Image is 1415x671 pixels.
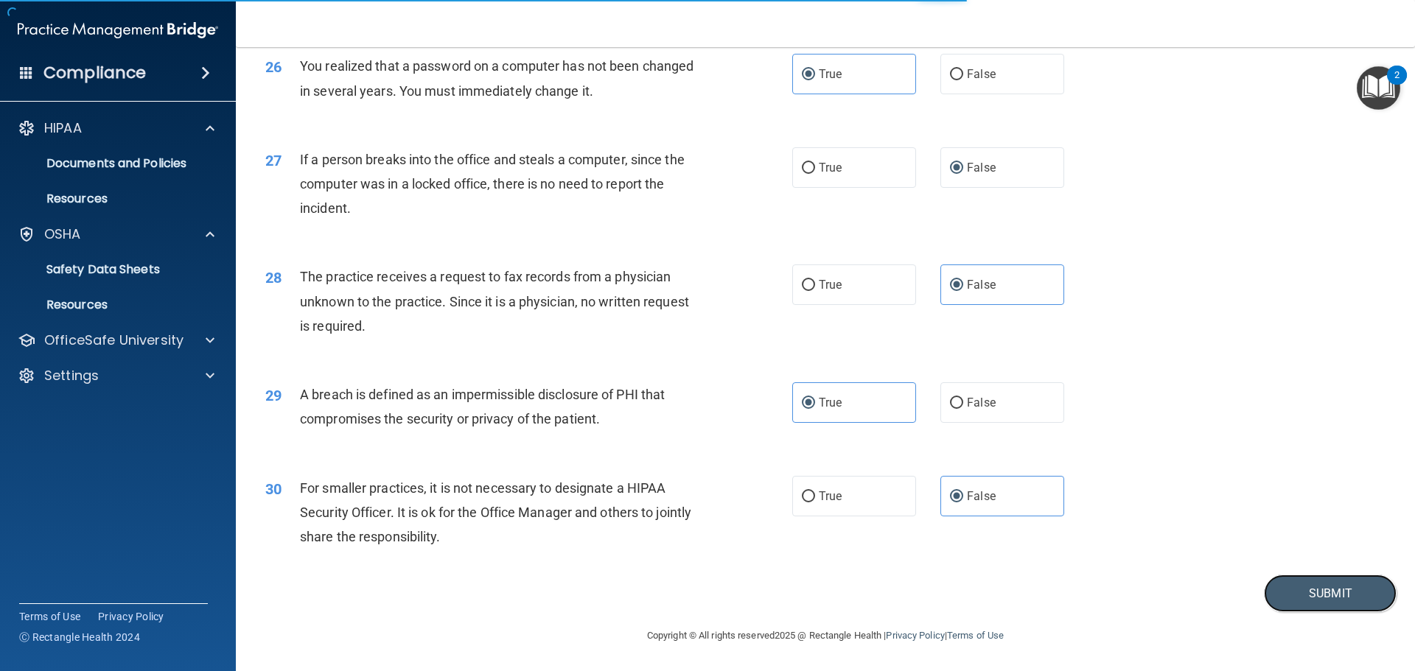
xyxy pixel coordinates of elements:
input: False [950,398,963,409]
div: 2 [1394,75,1400,94]
span: False [967,489,996,503]
button: Open Resource Center, 2 new notifications [1357,66,1400,110]
p: HIPAA [44,119,82,137]
span: True [819,278,842,292]
span: True [819,396,842,410]
p: OSHA [44,225,81,243]
input: False [950,491,963,502]
input: True [802,491,815,502]
span: False [967,67,996,81]
span: If a person breaks into the office and steals a computer, since the computer was in a locked offi... [300,152,685,216]
span: The practice receives a request to fax records from a physician unknown to the practice. Since it... [300,269,689,333]
button: Submit [1264,575,1397,612]
p: OfficeSafe University [44,331,184,349]
span: True [819,161,842,175]
span: A breach is defined as an impermissible disclosure of PHI that compromises the security or privac... [300,387,665,426]
input: True [802,69,815,80]
input: False [950,280,963,291]
a: Terms of Use [19,609,80,624]
a: Settings [18,367,214,384]
span: 26 [265,58,282,76]
p: Documents and Policies [10,156,211,171]
span: You realized that a password on a computer has not been changed in several years. You must immedi... [300,58,693,98]
p: Resources [10,192,211,206]
h4: Compliance [43,63,146,83]
span: For smaller practices, it is not necessary to designate a HIPAA Security Officer. It is ok for th... [300,480,691,544]
a: Terms of Use [947,630,1004,641]
div: Copyright © All rights reserved 2025 @ Rectangle Health | | [556,612,1094,659]
span: True [819,489,842,503]
p: Resources [10,298,211,312]
a: OSHA [18,225,214,243]
a: Privacy Policy [886,630,944,641]
input: True [802,163,815,174]
input: False [950,163,963,174]
p: Safety Data Sheets [10,262,211,277]
span: True [819,67,842,81]
a: HIPAA [18,119,214,137]
input: True [802,398,815,409]
span: 29 [265,387,282,404]
span: False [967,396,996,410]
span: False [967,278,996,292]
img: PMB logo [18,15,218,45]
span: 30 [265,480,282,498]
span: 27 [265,152,282,169]
span: False [967,161,996,175]
input: False [950,69,963,80]
span: 28 [265,269,282,287]
input: True [802,280,815,291]
span: Ⓒ Rectangle Health 2024 [19,630,140,644]
p: Settings [44,367,99,384]
a: OfficeSafe University [18,331,214,349]
a: Privacy Policy [98,609,164,624]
